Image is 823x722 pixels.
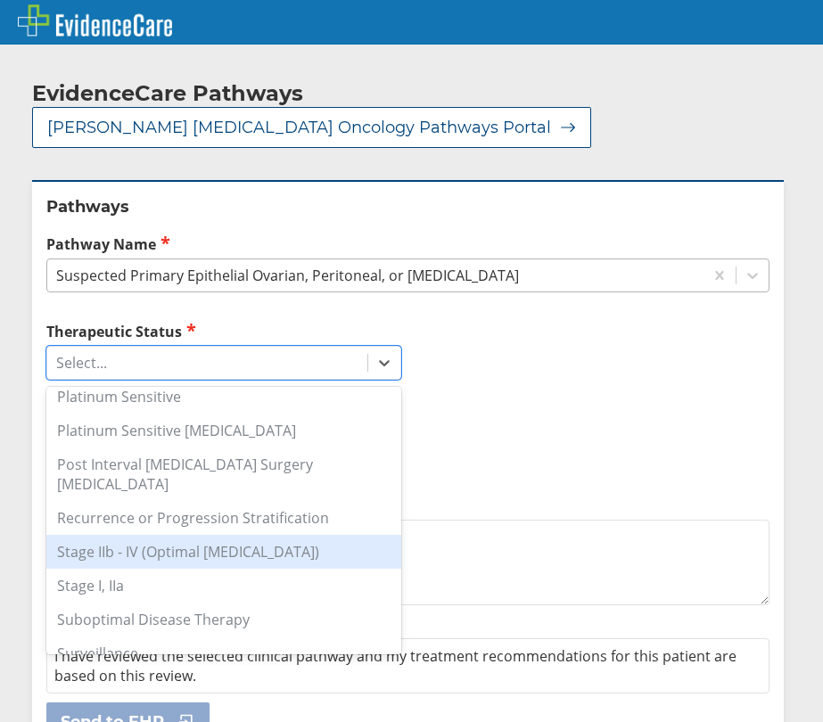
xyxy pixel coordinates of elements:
div: Suspected Primary Epithelial Ovarian, Peritoneal, or [MEDICAL_DATA] [56,266,519,285]
label: Pathway Name [46,234,770,254]
label: Additional Details [46,496,770,515]
h2: Pathways [46,196,770,217]
div: Surveillance [46,636,401,670]
div: Platinum Sensitive [46,380,401,414]
div: Stage IIb - IV (Optimal [MEDICAL_DATA]) [46,535,401,569]
div: Platinum Sensitive [MEDICAL_DATA] [46,414,401,447]
img: EvidenceCare [18,4,172,37]
div: Stage I, IIa [46,569,401,603]
button: [PERSON_NAME] [MEDICAL_DATA] Oncology Pathways Portal [32,107,591,148]
span: [PERSON_NAME] [MEDICAL_DATA] Oncology Pathways Portal [47,117,551,138]
div: Post Interval [MEDICAL_DATA] Surgery [MEDICAL_DATA] [46,447,401,501]
span: I have reviewed the selected clinical pathway and my treatment recommendations for this patient a... [54,646,737,685]
h2: EvidenceCare Pathways [32,80,303,107]
label: Therapeutic Status [46,321,401,341]
div: Suboptimal Disease Therapy [46,603,401,636]
div: Select... [56,353,107,373]
div: Recurrence or Progression Stratification [46,501,401,535]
